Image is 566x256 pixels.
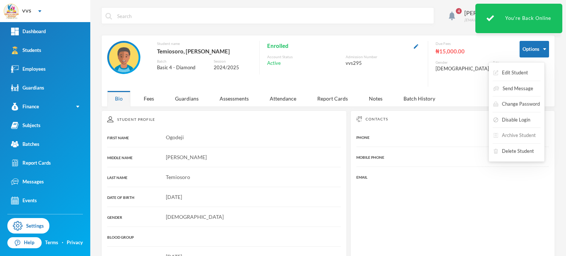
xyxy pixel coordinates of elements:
[436,65,489,73] div: [DEMOGRAPHIC_DATA]
[167,91,206,106] div: Guardians
[267,60,281,67] span: Active
[356,116,549,122] div: Contacts
[116,8,430,24] input: Search
[166,134,184,140] span: Ogodeji
[436,60,489,65] div: Gender
[136,91,162,106] div: Fees
[62,239,63,246] div: ·
[262,91,304,106] div: Attendance
[157,64,208,71] div: Basic 4 - Diamond
[493,129,537,142] button: Archive Student
[436,46,509,56] div: ₦15,000.00
[520,41,549,57] button: Options
[346,54,420,60] div: Admission Number
[346,60,420,67] div: vvs295
[310,91,356,106] div: Report Cards
[45,239,58,246] a: Terms
[212,91,256,106] div: Assessments
[456,8,462,14] span: 4
[4,4,19,19] img: logo
[166,194,182,200] span: [DATE]
[157,59,208,64] div: Batch
[7,237,42,248] a: Help
[166,174,190,180] span: Temiosoro
[7,218,49,234] a: Settings
[166,154,207,160] span: [PERSON_NAME]
[493,113,531,127] button: Disable Login
[464,17,526,23] div: [EMAIL_ADDRESS][DOMAIN_NAME]
[107,235,134,239] span: BLOOD GROUP
[166,214,224,220] span: [DEMOGRAPHIC_DATA]
[105,13,112,20] img: search
[67,239,83,246] a: Privacy
[436,41,509,46] div: Due Fees
[11,103,39,111] div: Finance
[356,135,370,140] span: PHONE
[11,122,41,129] div: Subjects
[157,46,252,56] div: Temiosoro, [PERSON_NAME]
[11,197,37,204] div: Events
[11,65,46,73] div: Employees
[107,116,341,122] div: Student Profile
[493,82,534,95] button: Send Message
[361,91,390,106] div: Notes
[11,84,44,92] div: Guardians
[11,46,41,54] div: Students
[356,175,367,179] span: EMAIL
[11,28,46,35] div: Dashboard
[11,159,51,167] div: Report Cards
[107,91,130,106] div: Bio
[475,4,562,33] div: You're Back Online
[267,54,342,60] div: Account Status
[493,145,535,158] button: Delete Student
[22,8,31,14] div: VVS
[493,66,529,80] button: Edit Student
[412,42,420,50] button: Edit
[109,43,139,72] img: STUDENT
[396,91,443,106] div: Batch History
[214,64,252,71] div: 2024/2025
[11,140,39,148] div: Batches
[214,59,252,64] div: Session
[157,41,252,46] div: Student name
[11,178,44,186] div: Messages
[493,98,541,111] button: Change Password
[267,41,289,50] span: Enrolled
[356,155,384,159] span: MOBILE PHONE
